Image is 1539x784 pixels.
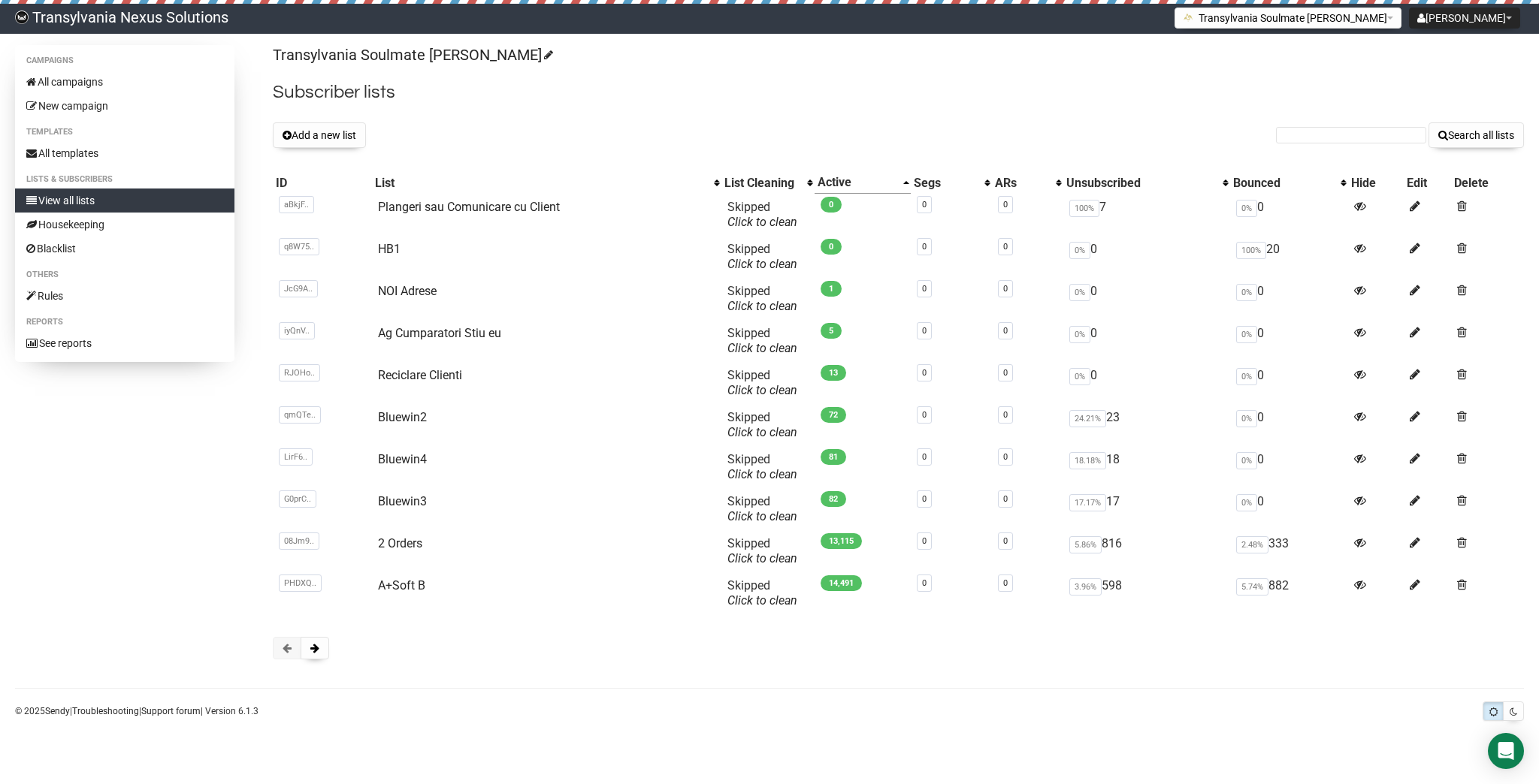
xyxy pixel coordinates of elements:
[15,284,234,308] a: Rules
[1230,278,1348,320] td: 0
[375,176,706,191] div: List
[727,425,797,439] a: Click to clean
[1003,284,1008,294] a: 0
[1063,320,1230,362] td: 0
[378,326,501,340] a: Ag Cumparatori Stiu eu
[1236,494,1257,511] span: 0%
[1069,368,1090,385] span: 0%
[1063,236,1230,278] td: 0
[279,322,315,339] span: iyQnV..
[1451,172,1524,194] th: Delete: No sort applied, sorting is disabled
[273,46,551,64] a: Transylvania Soulmate [PERSON_NAME]
[1348,172,1404,194] th: Hide: No sort applied, sorting is disabled
[378,452,427,466] a: Bluewin4
[15,213,234,237] a: Housekeeping
[1069,410,1106,427] span: 24.21%
[45,706,70,716] a: Sendy
[1236,536,1268,553] span: 2.48%
[727,299,797,313] a: Click to clean
[1236,578,1268,596] span: 5.74%
[1063,278,1230,320] td: 0
[1230,488,1348,530] td: 0
[15,141,234,165] a: All templates
[1236,200,1257,217] span: 0%
[1175,8,1401,29] button: Transylvania Soulmate [PERSON_NAME]
[1488,733,1524,769] div: Open Intercom Messenger
[1063,572,1230,614] td: 598
[279,574,322,592] span: PHDXQ..
[727,551,797,565] a: Click to clean
[1003,536,1008,546] a: 0
[727,578,797,608] span: Skipped
[15,237,234,261] a: Blacklist
[279,490,316,508] span: G0prC..
[821,491,846,507] span: 82
[279,448,313,466] span: LirF6..
[727,593,797,608] a: Click to clean
[727,200,797,229] span: Skipped
[1183,11,1195,23] img: 1.png
[922,452,927,462] a: 0
[279,196,314,213] span: aBkjF..
[378,200,560,214] a: Plangeri sau Comunicare cu Client
[1063,446,1230,488] td: 18
[922,536,927,546] a: 0
[15,188,234,213] a: View all lists
[378,242,401,256] a: HB1
[279,406,321,424] span: qmQTe..
[279,532,319,550] span: 08Jm9..
[141,706,201,716] a: Support forum
[276,176,369,191] div: ID
[1003,578,1008,588] a: 0
[1230,446,1348,488] td: 0
[1069,200,1099,217] span: 100%
[1233,176,1333,191] div: Bounced
[15,94,234,118] a: New campaign
[1069,284,1090,301] span: 0%
[818,175,896,190] div: Active
[922,368,927,378] a: 0
[372,172,721,194] th: List: No sort applied, activate to apply an ascending sort
[378,368,462,382] a: Reciclare Clienti
[721,172,815,194] th: List Cleaning: No sort applied, activate to apply an ascending sort
[821,197,842,213] span: 0
[1230,404,1348,446] td: 0
[1069,578,1102,596] span: 3.96%
[727,509,797,523] a: Click to clean
[995,176,1049,191] div: ARs
[1236,368,1257,385] span: 0%
[922,200,927,210] a: 0
[15,313,234,331] li: Reports
[1230,530,1348,572] td: 333
[815,172,911,194] th: Active: Ascending sort applied, activate to apply a descending sort
[273,172,372,194] th: ID: No sort applied, sorting is disabled
[727,467,797,481] a: Click to clean
[378,578,425,593] a: A+Soft B
[821,449,846,465] span: 81
[1063,194,1230,236] td: 7
[1236,284,1257,301] span: 0%
[1003,368,1008,378] a: 0
[727,452,797,481] span: Skipped
[72,706,139,716] a: Troubleshooting
[1063,530,1230,572] td: 816
[1069,452,1106,469] span: 18.18%
[727,494,797,523] span: Skipped
[15,11,29,24] img: 586cc6b7d8bc403f0c61b981d947c989
[821,575,862,591] span: 14,491
[1069,242,1090,259] span: 0%
[727,326,797,355] span: Skipped
[727,383,797,397] a: Click to clean
[1236,326,1257,343] span: 0%
[821,281,842,297] span: 1
[1236,452,1257,469] span: 0%
[1003,410,1008,420] a: 0
[15,266,234,284] li: Others
[1351,176,1401,191] div: Hide
[1236,242,1266,259] span: 100%
[378,284,437,298] a: NOI Adrese
[821,407,846,423] span: 72
[279,280,318,297] span: JcG9A..
[821,323,842,339] span: 5
[1066,176,1215,191] div: Unsubscribed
